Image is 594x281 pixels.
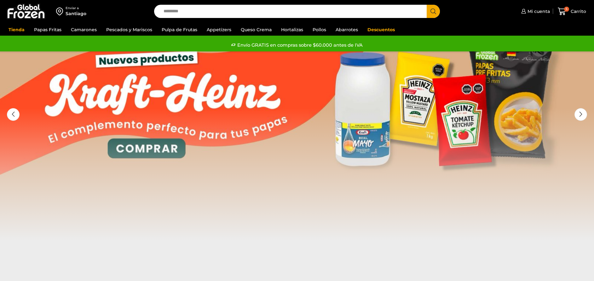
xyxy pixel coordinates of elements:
a: Tienda [5,24,28,36]
span: 5 [564,7,569,12]
a: Queso Crema [238,24,275,36]
a: Pollos [309,24,329,36]
div: Santiago [66,10,86,17]
div: Enviar a [66,6,86,10]
a: Pescados y Mariscos [103,24,155,36]
a: Abarrotes [332,24,361,36]
button: Search button [427,5,440,18]
a: Mi cuenta [520,5,550,18]
a: Hortalizas [278,24,306,36]
a: Pulpa de Frutas [159,24,200,36]
a: Camarones [68,24,100,36]
a: Papas Fritas [31,24,65,36]
a: Descuentos [364,24,398,36]
span: Mi cuenta [526,8,550,15]
span: Carrito [569,8,586,15]
a: Appetizers [204,24,234,36]
img: address-field-icon.svg [56,6,66,17]
a: 5 Carrito [556,4,588,19]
